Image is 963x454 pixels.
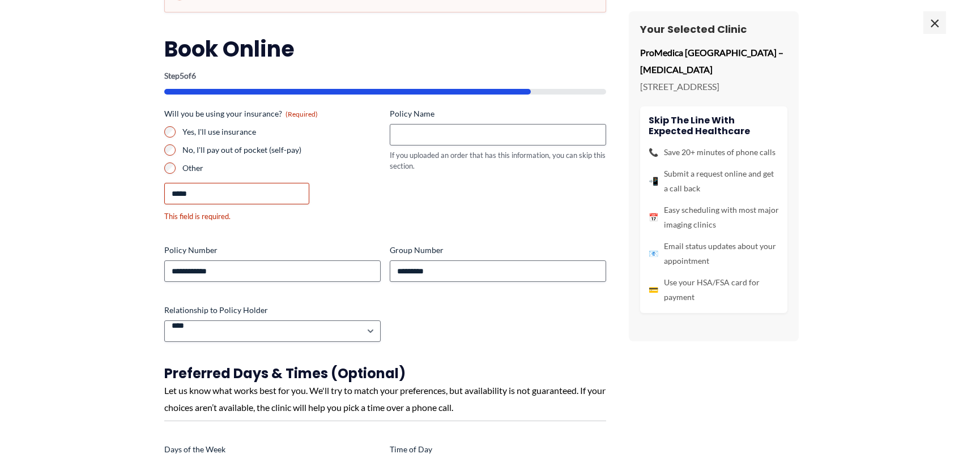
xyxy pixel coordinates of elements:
[182,126,381,138] label: Yes, I'll use insurance
[164,365,606,382] h3: Preferred Days & Times (Optional)
[390,108,606,119] label: Policy Name
[640,23,787,36] h3: Your Selected Clinic
[649,203,779,232] li: Easy scheduling with most major imaging clinics
[390,150,606,171] div: If you uploaded an order that has this information, you can skip this section.
[286,110,318,118] span: (Required)
[182,162,381,174] label: Other
[649,210,658,225] span: 📅
[649,282,658,297] span: 💳
[640,44,787,78] p: ProMedica [GEOGRAPHIC_DATA] – [MEDICAL_DATA]
[164,305,381,316] label: Relationship to Policy Holder
[649,275,779,305] li: Use your HSA/FSA card for payment
[164,245,381,256] label: Policy Number
[164,382,606,416] div: Let us know what works best for you. We'll try to match your preferences, but availability is not...
[649,239,779,268] li: Email status updates about your appointment
[649,145,779,160] li: Save 20+ minutes of phone calls
[180,71,184,80] span: 5
[164,72,606,80] p: Step of
[164,211,381,222] div: This field is required.
[182,144,381,156] label: No, I'll pay out of pocket (self-pay)
[649,246,658,261] span: 📧
[164,183,309,204] input: Other Choice, please specify
[164,108,318,119] legend: Will you be using your insurance?
[164,35,606,63] h2: Book Online
[640,78,787,95] p: [STREET_ADDRESS]
[191,71,196,80] span: 6
[649,174,658,189] span: 📲
[390,245,606,256] label: Group Number
[649,115,779,136] h4: Skip the line with Expected Healthcare
[649,166,779,196] li: Submit a request online and get a call back
[649,145,658,160] span: 📞
[923,11,946,34] span: ×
